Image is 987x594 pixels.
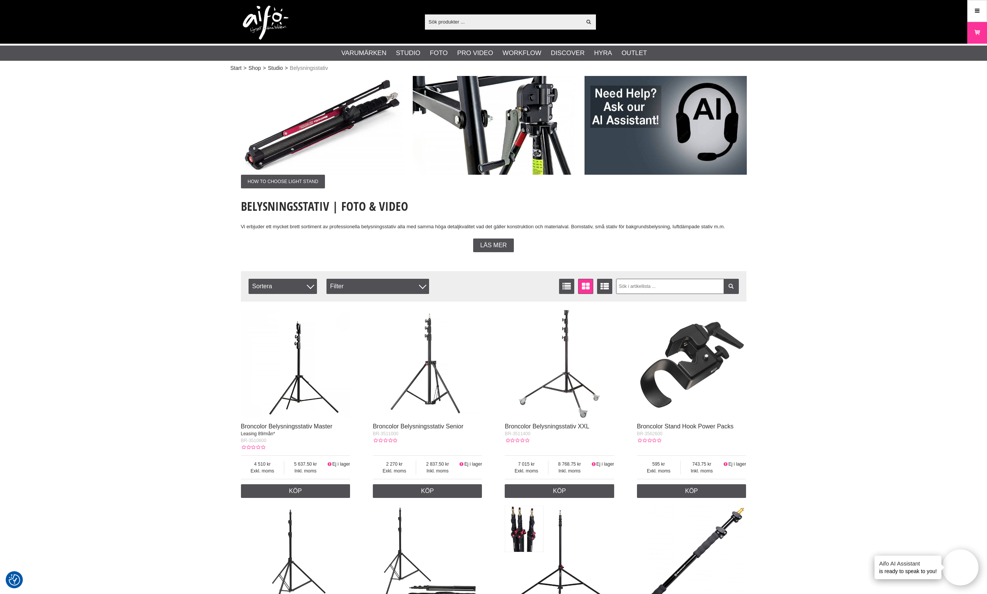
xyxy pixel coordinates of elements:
[241,438,266,443] span: BR-3510600
[416,461,459,468] span: 2 837.50
[244,64,247,72] span: >
[230,64,242,72] a: Start
[505,309,614,419] img: Broncolor Belysningsstativ XXL
[681,461,723,468] span: 743.75
[290,64,328,72] span: Belysningsstativ
[594,48,612,58] a: Hyra
[505,484,614,498] a: Köp
[326,279,429,294] div: Filter
[373,423,463,430] a: Broncolor Belysningsstativ Senior
[430,48,448,58] a: Foto
[416,468,459,474] span: Inkl. moms
[724,279,739,294] a: Filtrera
[249,279,317,294] span: Sortera
[249,64,261,72] a: Shop
[241,198,746,215] h1: Belysningsstativ | Foto & Video
[284,468,327,474] span: Inkl. moms
[505,437,529,444] div: Kundbetyg: 0
[263,64,266,72] span: >
[457,48,493,58] a: Pro Video
[505,461,548,468] span: 7 015
[243,6,288,40] img: logo.png
[596,461,614,467] span: Ej i lager
[268,64,283,72] a: Studio
[585,76,747,175] img: Annons:003 ban-man-AIsean-eng.jpg
[241,444,265,451] div: Kundbetyg: 0
[9,573,20,587] button: Samtyckesinställningar
[505,431,530,436] span: BR-3511400
[373,468,416,474] span: Exkl. moms
[551,48,585,58] a: Discover
[373,309,482,419] img: Broncolor Belysningsstativ Senior
[578,279,593,294] a: Fönstervisning
[241,223,746,231] p: Vi erbjuder ett mycket brett sortiment av professionella belysningsstativ alla med samma höga det...
[637,468,681,474] span: Exkl. moms
[637,431,662,436] span: BR-3562600
[548,468,591,474] span: Inkl. moms
[373,484,482,498] a: Köp
[681,468,723,474] span: Inkl. moms
[559,279,574,294] a: Listvisning
[341,48,387,58] a: Varumärken
[241,175,325,188] span: How to choose light stand
[548,461,591,468] span: 8 768.75
[241,76,403,188] a: Annons:001 ban-man-lightstands-005.jpgHow to choose light stand
[637,423,734,430] a: Broncolor Stand Hook Power Packs
[875,556,941,579] div: is ready to speak to you!
[241,431,275,436] span: Leasing 89/mån*
[241,309,350,419] img: Broncolor Belysningsstativ Master
[284,461,327,468] span: 5 637.50
[373,431,398,436] span: BR-3511000
[413,76,575,175] img: Annons:002 ban-man-lightstands-006.jpg
[327,461,333,467] i: Ej i lager
[879,559,937,567] h4: Aifo AI Assistant
[373,437,397,444] div: Kundbetyg: 0
[241,468,284,474] span: Exkl. moms
[425,16,582,27] input: Sök produkter ...
[591,461,596,467] i: Ej i lager
[241,423,333,430] a: Broncolor Belysningsstativ Master
[464,461,482,467] span: Ej i lager
[505,423,589,430] a: Broncolor Belysningsstativ XXL
[505,468,548,474] span: Exkl. moms
[332,461,350,467] span: Ej i lager
[373,461,416,468] span: 2 270
[621,48,647,58] a: Outlet
[728,461,746,467] span: Ej i lager
[637,484,746,498] a: Köp
[396,48,420,58] a: Studio
[723,461,729,467] i: Ej i lager
[9,574,20,586] img: Revisit consent button
[637,309,746,419] img: Broncolor Stand Hook Power Packs
[637,437,661,444] div: Kundbetyg: 0
[241,461,284,468] span: 4 510
[459,461,464,467] i: Ej i lager
[480,242,507,249] span: Läs mer
[502,48,541,58] a: Workflow
[241,484,350,498] a: Köp
[241,76,403,175] img: Annons:001 ban-man-lightstands-005.jpg
[597,279,612,294] a: Utökad listvisning
[637,461,681,468] span: 595
[616,279,739,294] input: Sök i artikellista ...
[285,64,288,72] span: >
